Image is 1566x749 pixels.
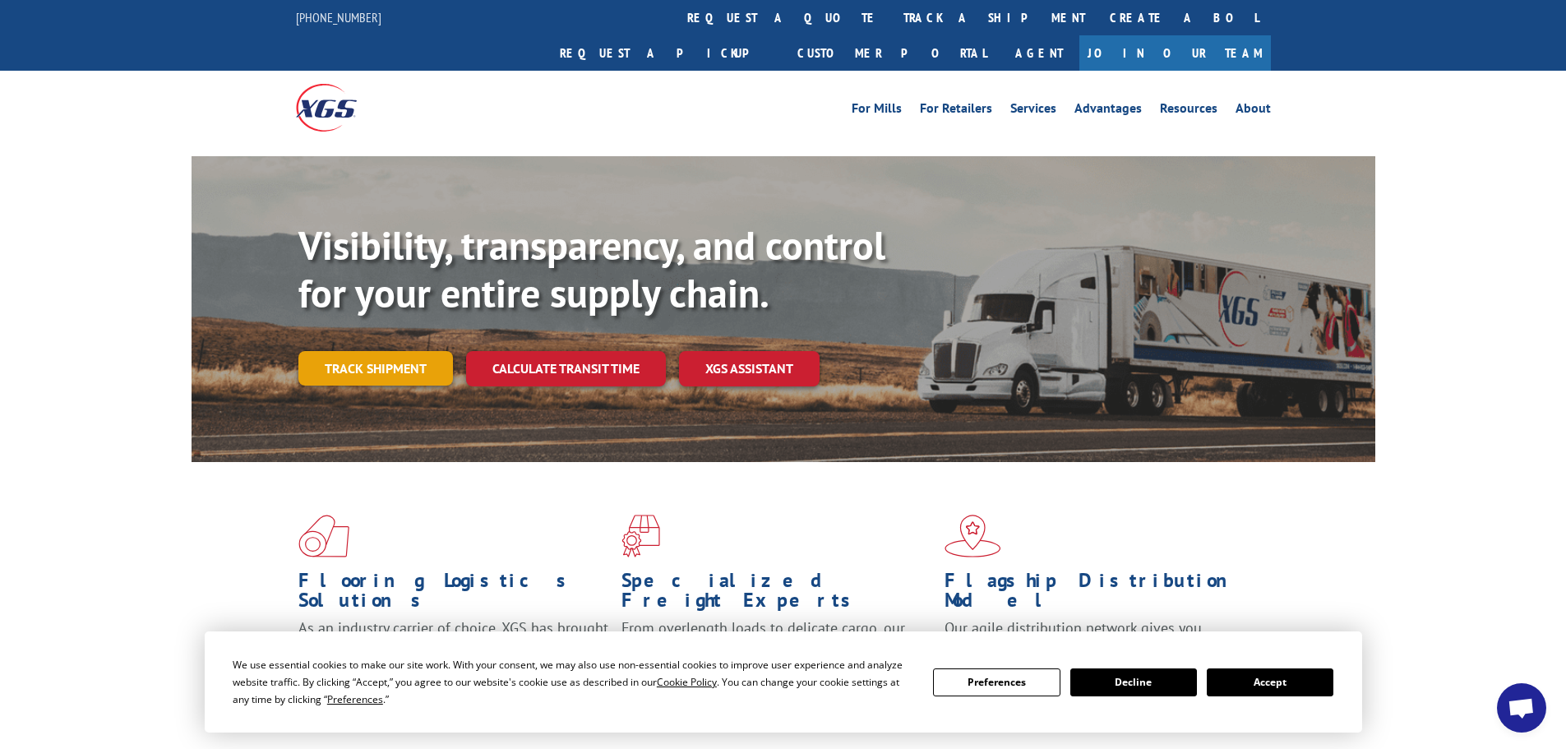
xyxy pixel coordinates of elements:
h1: Flagship Distribution Model [945,571,1255,618]
a: Track shipment [298,351,453,386]
img: xgs-icon-flagship-distribution-model-red [945,515,1001,557]
a: Request a pickup [547,35,785,71]
a: XGS ASSISTANT [679,351,820,386]
img: xgs-icon-focused-on-flooring-red [621,515,660,557]
span: As an industry carrier of choice, XGS has brought innovation and dedication to flooring logistics... [298,618,608,677]
a: Customer Portal [785,35,999,71]
h1: Flooring Logistics Solutions [298,571,609,618]
span: Preferences [327,692,383,706]
a: Join Our Team [1079,35,1271,71]
a: Agent [999,35,1079,71]
div: Cookie Consent Prompt [205,631,1362,733]
a: For Retailers [920,102,992,120]
a: Advantages [1074,102,1142,120]
button: Preferences [933,668,1060,696]
button: Accept [1207,668,1333,696]
a: About [1236,102,1271,120]
h1: Specialized Freight Experts [621,571,932,618]
button: Decline [1070,668,1197,696]
div: Open chat [1497,683,1546,733]
a: Services [1010,102,1056,120]
a: For Mills [852,102,902,120]
span: Our agile distribution network gives you nationwide inventory management on demand. [945,618,1247,657]
span: Cookie Policy [657,675,717,689]
a: [PHONE_NUMBER] [296,9,381,25]
div: We use essential cookies to make our site work. With your consent, we may also use non-essential ... [233,656,913,708]
b: Visibility, transparency, and control for your entire supply chain. [298,220,885,318]
img: xgs-icon-total-supply-chain-intelligence-red [298,515,349,557]
p: From overlength loads to delicate cargo, our experienced staff knows the best way to move your fr... [621,618,932,691]
a: Calculate transit time [466,351,666,386]
a: Resources [1160,102,1217,120]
